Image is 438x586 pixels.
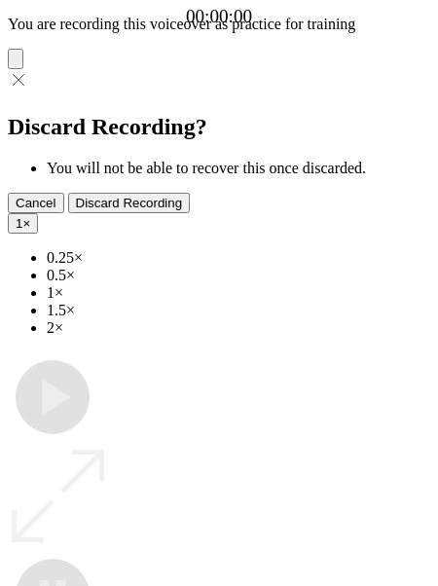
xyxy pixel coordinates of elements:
p: You are recording this voiceover as practice for training [8,16,430,33]
button: Discard Recording [68,193,191,213]
li: 0.5× [47,267,430,284]
button: Cancel [8,193,64,213]
li: 0.25× [47,249,430,267]
a: 00:00:00 [186,6,252,27]
li: You will not be able to recover this once discarded. [47,160,430,177]
li: 2× [47,319,430,337]
li: 1.5× [47,302,430,319]
span: 1 [16,216,22,231]
button: 1× [8,213,38,234]
li: 1× [47,284,430,302]
h2: Discard Recording? [8,114,430,140]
